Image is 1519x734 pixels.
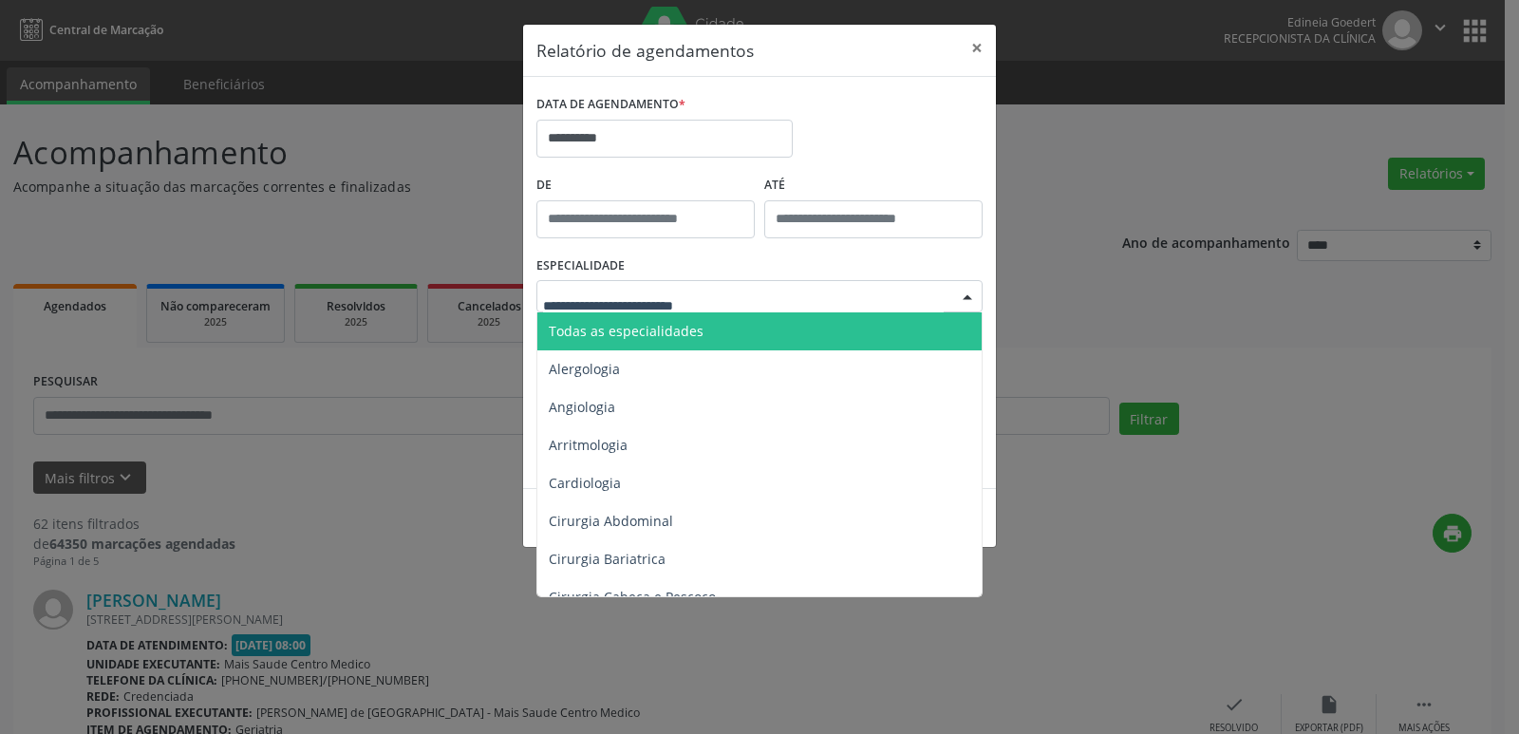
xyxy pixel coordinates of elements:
h5: Relatório de agendamentos [536,38,754,63]
label: DATA DE AGENDAMENTO [536,90,685,120]
label: ATÉ [764,171,983,200]
label: ESPECIALIDADE [536,252,625,281]
span: Cirurgia Bariatrica [549,550,666,568]
span: Cirurgia Cabeça e Pescoço [549,588,716,606]
label: De [536,171,755,200]
span: Alergologia [549,360,620,378]
span: Todas as especialidades [549,322,703,340]
span: Arritmologia [549,436,628,454]
span: Angiologia [549,398,615,416]
span: Cirurgia Abdominal [549,512,673,530]
span: Cardiologia [549,474,621,492]
button: Close [958,25,996,71]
